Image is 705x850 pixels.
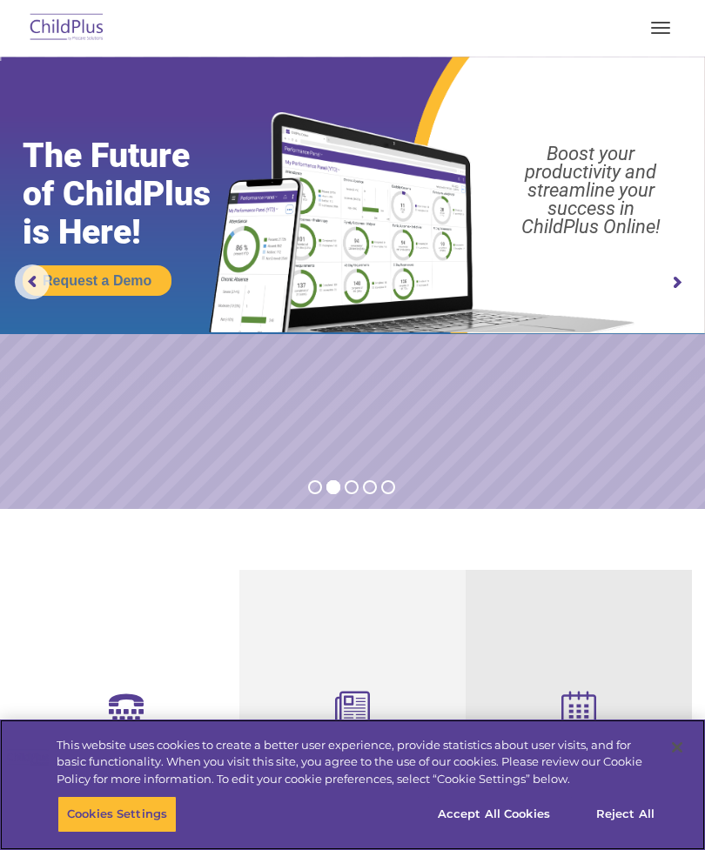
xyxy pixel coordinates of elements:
[57,737,656,788] div: This website uses cookies to create a better user experience, provide statistics about user visit...
[23,265,171,296] a: Request a Demo
[658,728,696,766] button: Close
[428,796,560,833] button: Accept All Cookies
[571,796,680,833] button: Reject All
[487,144,695,236] rs-layer: Boost your productivity and streamline your success in ChildPlus Online!
[26,8,108,49] img: ChildPlus by Procare Solutions
[23,137,248,251] rs-layer: The Future of ChildPlus is Here!
[57,796,177,833] button: Cookies Settings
